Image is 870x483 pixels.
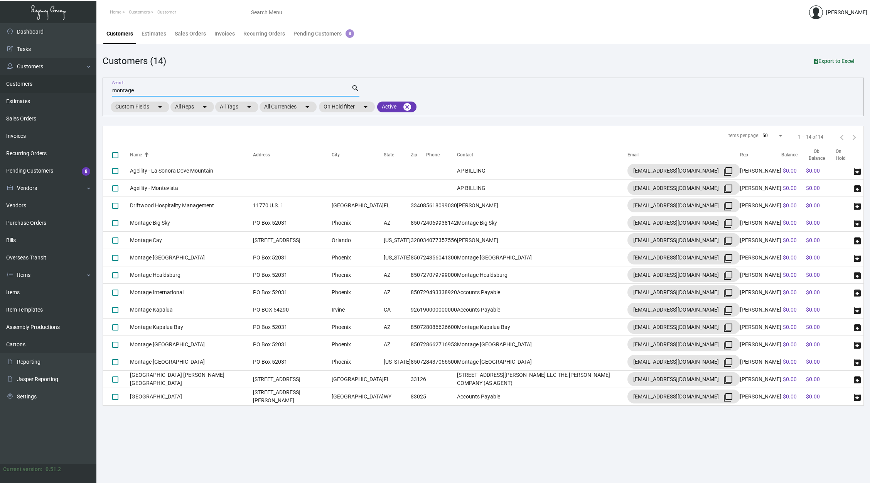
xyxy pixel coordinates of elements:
td: 4077357556 [426,232,457,249]
td: 11770 U.S. 1 [253,197,331,214]
td: AZ [384,214,411,232]
td: [US_STATE] [384,249,411,266]
mat-icon: filter_none [723,271,733,280]
button: archive [851,338,863,351]
div: Recurring Orders [243,30,285,38]
td: FL [384,371,411,388]
div: [EMAIL_ADDRESS][DOMAIN_NAME] [633,217,734,229]
div: [EMAIL_ADDRESS][DOMAIN_NAME] [633,286,734,298]
td: [PERSON_NAME] [740,162,781,180]
button: archive [851,182,863,194]
div: Qb Balance [806,148,835,162]
span: archive [853,393,862,402]
span: $0.00 [783,324,797,330]
button: archive [851,234,863,246]
td: FL [384,197,411,214]
td: 5618099030 [426,197,457,214]
td: [GEOGRAPHIC_DATA] [332,197,384,214]
mat-chip: All Reps [170,102,214,112]
th: Email [627,148,740,162]
div: Zip [411,151,417,158]
div: City [332,151,340,158]
td: $0.00 [804,301,836,319]
td: 4356041300 [426,249,457,266]
span: $0.00 [783,393,797,400]
td: Phoenix [332,214,384,232]
td: 8437066500 [426,353,457,371]
td: $0.00 [804,249,836,266]
td: [PERSON_NAME] [457,232,627,249]
td: $0.00 [804,336,836,353]
button: archive [851,373,863,385]
button: Next page [848,131,860,143]
td: Montage [GEOGRAPHIC_DATA] [130,336,253,353]
button: Previous page [836,131,848,143]
div: Phone [426,151,440,158]
td: Driftwood Hospitality Management [130,197,253,214]
td: $0.00 [804,162,836,180]
td: $0.00 [804,197,836,214]
td: Phoenix [332,319,384,336]
div: City [332,151,384,158]
td: 33126 [411,371,426,388]
td: 4069938142 [426,214,457,232]
button: archive [851,303,863,316]
mat-icon: filter_none [723,358,733,367]
span: $0.00 [783,185,797,191]
mat-icon: filter_none [723,393,733,402]
span: 50 [762,133,768,138]
button: archive [851,269,863,281]
mat-icon: filter_none [723,306,733,315]
div: Items per page: [727,132,759,139]
mat-select: Items per page: [762,133,784,139]
td: $0.00 [804,232,836,249]
td: $0.00 [804,353,836,371]
button: archive [851,286,863,298]
span: $0.00 [783,359,797,365]
td: Phoenix [332,249,384,266]
td: Orlando [332,232,384,249]
div: [EMAIL_ADDRESS][DOMAIN_NAME] [633,182,734,194]
div: [EMAIL_ADDRESS][DOMAIN_NAME] [633,234,734,246]
button: archive [851,199,863,212]
mat-icon: search [351,84,359,93]
span: archive [853,236,862,246]
td: WY [384,388,411,405]
td: PO Box 52031 [253,214,331,232]
div: Address [253,151,270,158]
td: [PERSON_NAME] [740,301,781,319]
td: PO BOX 54290 [253,301,331,319]
td: [STREET_ADDRESS][PERSON_NAME] LLC THE [PERSON_NAME] COMPANY (AS AGENT) [457,371,627,388]
div: [EMAIL_ADDRESS][DOMAIN_NAME] [633,338,734,351]
td: Montage International [130,284,253,301]
td: [US_STATE] [384,232,411,249]
div: [EMAIL_ADDRESS][DOMAIN_NAME] [633,251,734,264]
mat-icon: arrow_drop_down [303,102,312,112]
td: 8662716953 [426,336,457,353]
td: 85072 [411,284,426,301]
td: Irvine [332,301,384,319]
mat-icon: filter_none [723,323,733,332]
mat-chip: Custom Fields [111,102,169,112]
span: archive [853,254,862,263]
td: 8086626600 [426,319,457,336]
td: 9493338920 [426,284,457,301]
td: [PERSON_NAME] [740,214,781,232]
td: Montage Healdsburg [130,266,253,284]
div: [EMAIL_ADDRESS][DOMAIN_NAME] [633,356,734,368]
mat-icon: filter_none [723,219,733,228]
td: [PERSON_NAME] [740,232,781,249]
mat-chip: Active [377,102,416,112]
mat-chip: All Tags [215,102,258,112]
td: Montage [GEOGRAPHIC_DATA] [130,249,253,266]
mat-icon: filter_none [723,202,733,211]
div: Customers (14) [103,54,166,68]
td: [PERSON_NAME] [740,249,781,266]
td: Accounts Payable [457,301,627,319]
td: $0.00 [804,319,836,336]
span: archive [853,167,862,176]
mat-icon: filter_none [723,184,733,193]
td: 92619 [411,301,426,319]
div: Estimates [142,30,166,38]
span: archive [853,323,862,332]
